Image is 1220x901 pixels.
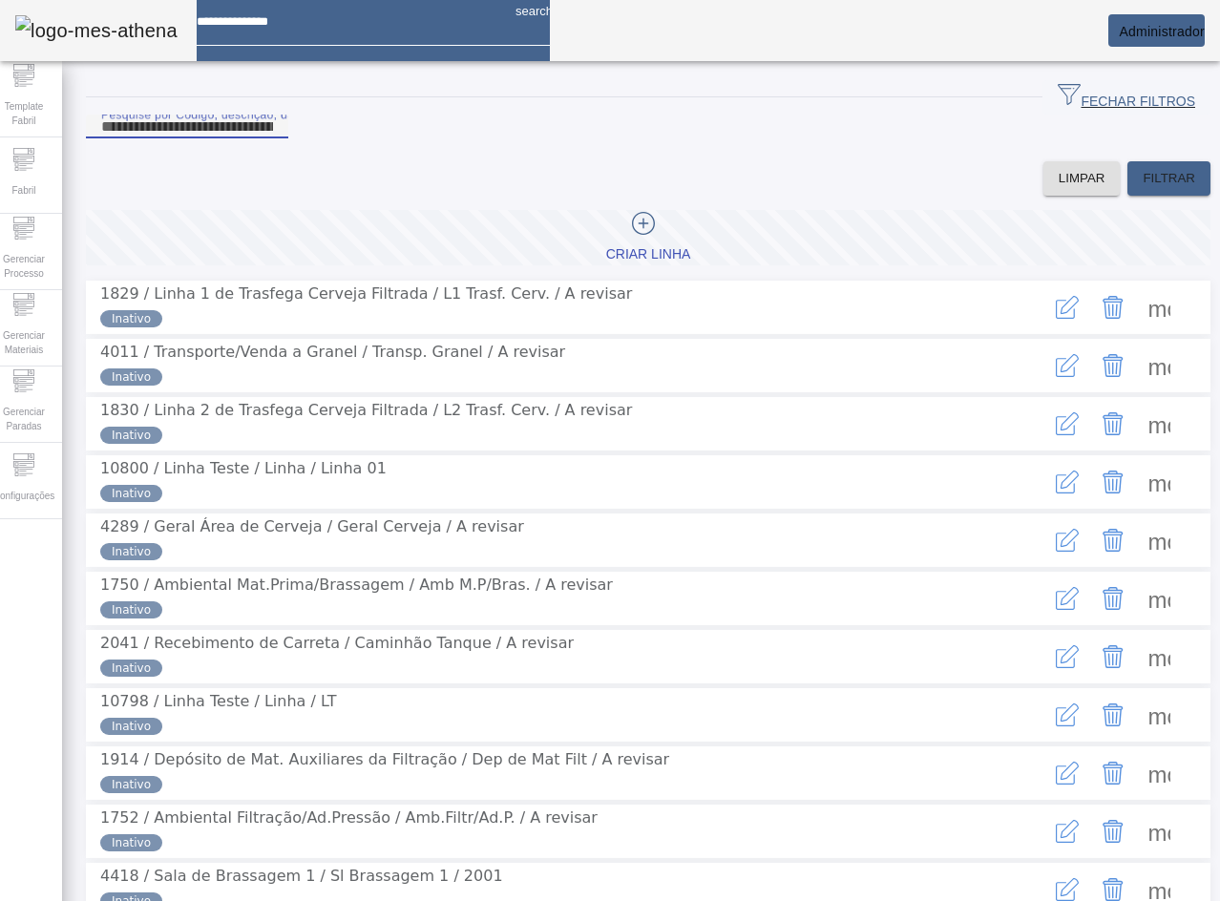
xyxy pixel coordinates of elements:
button: Delete [1090,459,1136,505]
button: Delete [1090,576,1136,621]
button: Mais [1136,808,1182,854]
button: Delete [1090,343,1136,388]
span: FILTRAR [1143,169,1195,188]
button: Mais [1136,517,1182,563]
button: Mais [1136,343,1182,388]
button: Delete [1090,517,1136,563]
span: 1914 / Depósito de Mat. Auxiliares da Filtração / Dep de Mat Filt / A revisar [100,750,669,768]
button: FILTRAR [1127,161,1210,196]
span: Inativo [112,310,151,327]
button: Delete [1090,808,1136,854]
span: Administrador [1119,24,1205,39]
button: Mais [1136,634,1182,680]
button: Mais [1136,401,1182,447]
span: Inativo [112,776,151,793]
button: Delete [1090,750,1136,796]
button: Delete [1090,692,1136,738]
span: Inativo [112,718,151,735]
span: LIMPAR [1059,169,1105,188]
span: Inativo [112,543,151,560]
img: logo-mes-athena [15,15,178,46]
span: FECHAR FILTROS [1058,83,1195,112]
button: Delete [1090,284,1136,330]
span: Fabril [6,178,41,203]
button: Delete [1090,634,1136,680]
span: 4418 / Sala de Brassagem 1 / Sl Brassagem 1 / 2001 [100,867,503,885]
button: Delete [1090,401,1136,447]
button: Mais [1136,284,1182,330]
div: Criar linha [606,245,691,264]
span: Inativo [112,660,151,677]
span: Inativo [112,427,151,444]
button: Mais [1136,576,1182,621]
button: Criar linha [86,210,1210,265]
span: Inativo [112,368,151,386]
span: Inativo [112,601,151,618]
button: Mais [1136,750,1182,796]
span: 1830 / Linha 2 de Trasfega Cerveja Filtrada / L2 Trasf. Cerv. / A revisar [100,401,632,419]
span: 4011 / Transporte/Venda a Granel / Transp. Granel / A revisar [100,343,565,361]
span: 10798 / Linha Teste / Linha / LT [100,692,336,710]
button: LIMPAR [1043,161,1121,196]
button: Mais [1136,692,1182,738]
span: Inativo [112,834,151,851]
span: 1829 / Linha 1 de Trasfega Cerveja Filtrada / L1 Trasf. Cerv. / A revisar [100,284,632,303]
span: 1750 / Ambiental Mat.Prima/Brassagem / Amb M.P/Bras. / A revisar [100,576,613,594]
button: Mais [1136,459,1182,505]
span: Inativo [112,485,151,502]
span: 10800 / Linha Teste / Linha / Linha 01 [100,459,387,477]
span: 4289 / Geral Área de Cerveja / Geral Cerveja / A revisar [100,517,524,535]
mat-label: Pesquise por Código, descrição, descrição abreviada ou descrição SAP [101,108,491,120]
button: FECHAR FILTROS [1042,80,1210,115]
span: 1752 / Ambiental Filtração/Ad.Pressão / Amb.Filtr/Ad.P. / A revisar [100,808,598,827]
span: 2041 / Recebimento de Carreta / Caminhão Tanque / A revisar [100,634,574,652]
